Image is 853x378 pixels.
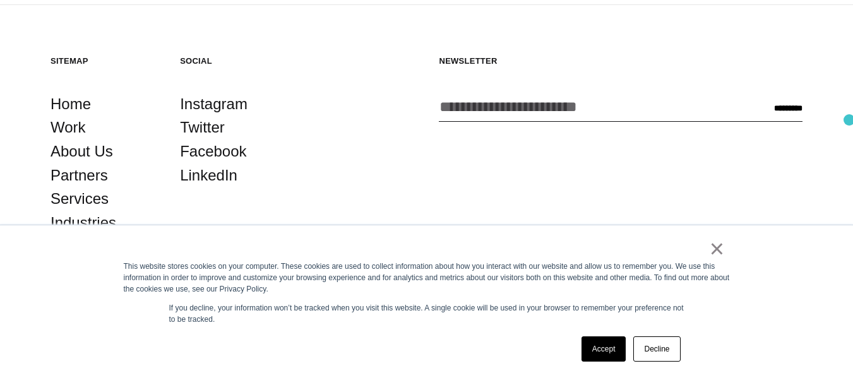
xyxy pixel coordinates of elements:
[51,115,86,139] a: Work
[51,92,91,116] a: Home
[633,336,680,362] a: Decline
[51,187,109,211] a: Services
[439,56,802,66] h5: Newsletter
[180,163,237,187] a: LinkedIn
[180,56,284,66] h5: Social
[582,336,626,362] a: Accept
[51,56,155,66] h5: Sitemap
[169,302,684,325] p: If you decline, your information won’t be tracked when you visit this website. A single cookie wi...
[710,243,725,254] a: ×
[51,211,116,235] a: Industries
[51,163,108,187] a: Partners
[51,139,113,163] a: About Us
[180,92,248,116] a: Instagram
[180,139,246,163] a: Facebook
[124,261,730,295] div: This website stores cookies on your computer. These cookies are used to collect information about...
[180,115,225,139] a: Twitter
